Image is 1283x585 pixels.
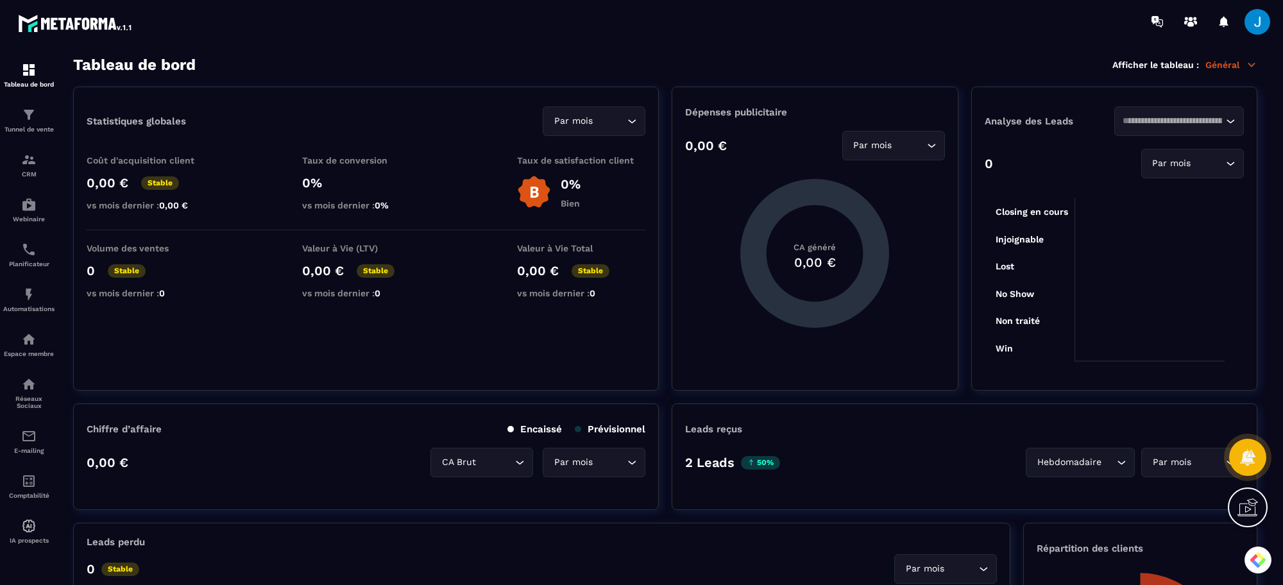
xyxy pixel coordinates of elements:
[3,171,55,178] p: CRM
[517,243,645,253] p: Valeur à Vie Total
[995,316,1039,326] tspan: Non traité
[903,562,947,576] span: Par mois
[21,152,37,167] img: formation
[1205,59,1257,71] p: Général
[517,155,645,165] p: Taux de satisfaction client
[87,536,145,548] p: Leads perdu
[141,176,179,190] p: Stable
[1104,455,1114,470] input: Search for option
[302,155,430,165] p: Taux de conversion
[3,419,55,464] a: emailemailE-mailing
[101,563,139,576] p: Stable
[3,464,55,509] a: accountantaccountantComptabilité
[21,287,37,302] img: automations
[1112,60,1199,70] p: Afficher le tableau :
[357,264,395,278] p: Stable
[995,343,1012,353] tspan: Win
[561,198,581,208] p: Bien
[3,322,55,367] a: automationsautomationsEspace membre
[741,456,780,470] p: 50%
[159,288,165,298] span: 0
[375,288,380,298] span: 0
[590,288,595,298] span: 0
[108,264,146,278] p: Stable
[87,263,95,278] p: 0
[21,428,37,444] img: email
[159,200,188,210] span: 0,00 €
[685,138,727,153] p: 0,00 €
[895,139,924,153] input: Search for option
[3,395,55,409] p: Réseaux Sociaux
[21,62,37,78] img: formation
[551,114,595,128] span: Par mois
[3,81,55,88] p: Tableau de bord
[894,554,997,584] div: Search for option
[995,207,1067,217] tspan: Closing en cours
[3,187,55,232] a: automationsautomationsWebinaire
[3,232,55,277] a: schedulerschedulerPlanificateur
[302,288,430,298] p: vs mois dernier :
[3,53,55,97] a: formationformationTableau de bord
[302,263,344,278] p: 0,00 €
[551,455,595,470] span: Par mois
[3,126,55,133] p: Tunnel de vente
[87,175,128,191] p: 0,00 €
[18,12,133,35] img: logo
[1150,455,1194,470] span: Par mois
[87,561,95,577] p: 0
[302,175,430,191] p: 0%
[375,200,389,210] span: 0%
[543,106,645,136] div: Search for option
[21,518,37,534] img: automations
[985,115,1114,127] p: Analyse des Leads
[517,263,559,278] p: 0,00 €
[21,332,37,347] img: automations
[842,131,945,160] div: Search for option
[3,97,55,142] a: formationformationTunnel de vente
[995,234,1043,245] tspan: Injoignable
[572,264,609,278] p: Stable
[21,197,37,212] img: automations
[543,448,645,477] div: Search for option
[73,56,196,74] h3: Tableau de bord
[985,156,993,171] p: 0
[685,455,735,470] p: 2 Leads
[947,562,976,576] input: Search for option
[87,455,128,470] p: 0,00 €
[87,155,215,165] p: Coût d'acquisition client
[685,423,742,435] p: Leads reçus
[21,377,37,392] img: social-network
[1026,448,1135,477] div: Search for option
[3,367,55,419] a: social-networksocial-networkRéseaux Sociaux
[3,142,55,187] a: formationformationCRM
[595,455,624,470] input: Search for option
[517,175,551,209] img: b-badge-o.b3b20ee6.svg
[3,492,55,499] p: Comptabilité
[1123,114,1223,128] input: Search for option
[3,537,55,544] p: IA prospects
[479,455,512,470] input: Search for option
[21,107,37,123] img: formation
[302,243,430,253] p: Valeur à Vie (LTV)
[439,455,479,470] span: CA Brut
[1194,157,1223,171] input: Search for option
[87,200,215,210] p: vs mois dernier :
[1194,455,1223,470] input: Search for option
[517,288,645,298] p: vs mois dernier :
[21,242,37,257] img: scheduler
[561,176,581,192] p: 0%
[595,114,624,128] input: Search for option
[1034,455,1104,470] span: Hebdomadaire
[3,305,55,312] p: Automatisations
[995,261,1014,271] tspan: Lost
[87,115,186,127] p: Statistiques globales
[1141,149,1244,178] div: Search for option
[3,277,55,322] a: automationsautomationsAutomatisations
[575,423,645,435] p: Prévisionnel
[685,106,944,118] p: Dépenses publicitaire
[3,350,55,357] p: Espace membre
[3,216,55,223] p: Webinaire
[430,448,533,477] div: Search for option
[87,288,215,298] p: vs mois dernier :
[87,243,215,253] p: Volume des ventes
